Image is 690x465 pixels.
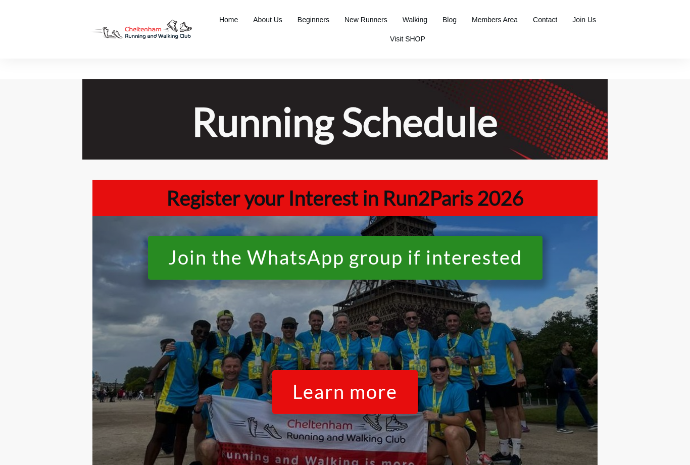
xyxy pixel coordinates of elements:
[93,96,597,147] h1: Running Schedule
[403,13,427,27] a: Walking
[442,13,457,27] a: Blog
[272,370,418,414] a: Learn more
[82,13,200,46] img: Decathlon
[344,13,387,27] a: New Runners
[168,247,522,274] span: Join the WhatsApp group if interested
[97,185,593,211] h1: Register your Interest in Run2Paris 2026
[533,13,557,27] a: Contact
[253,13,282,27] a: About Us
[292,381,398,408] span: Learn more
[472,13,518,27] a: Members Area
[390,32,425,46] a: Visit SHOP
[219,13,238,27] a: Home
[572,13,596,27] a: Join Us
[148,236,543,280] a: Join the WhatsApp group if interested
[298,13,329,27] a: Beginners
